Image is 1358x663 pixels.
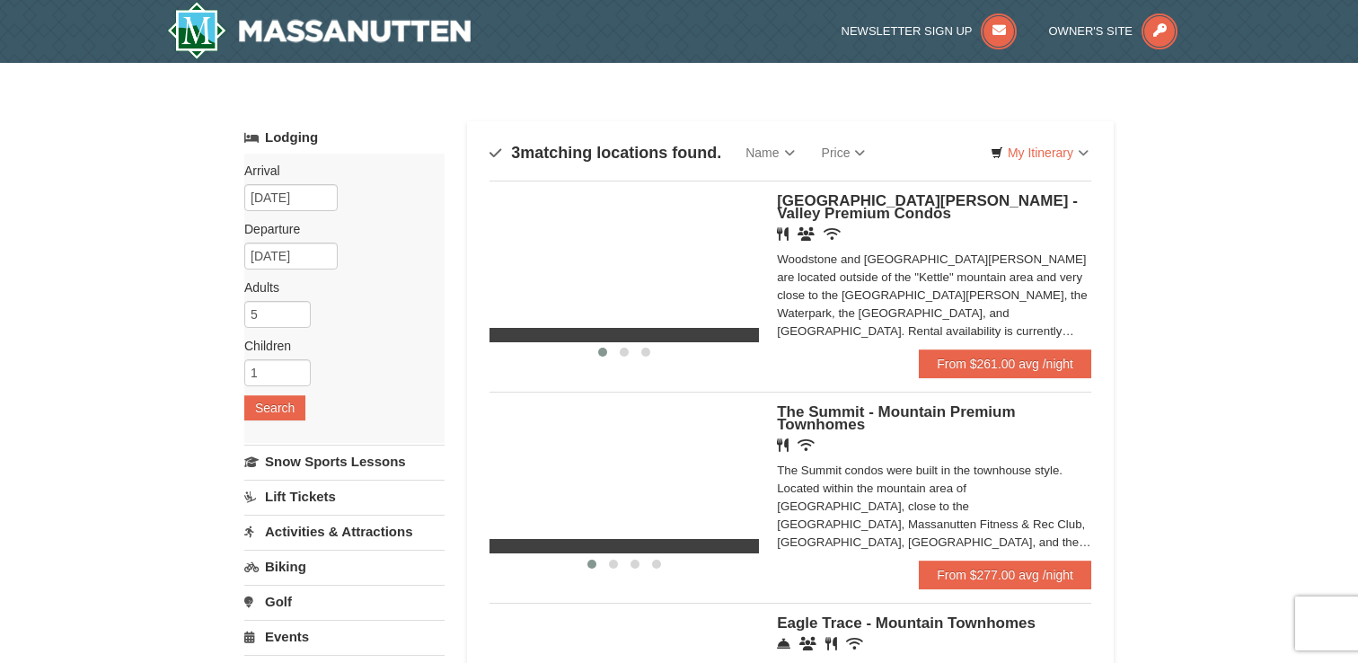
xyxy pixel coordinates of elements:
[777,403,1015,433] span: The Summit - Mountain Premium Townhomes
[244,278,431,296] label: Adults
[244,162,431,180] label: Arrival
[167,2,471,59] img: Massanutten Resort Logo
[777,227,789,241] i: Restaurant
[846,637,863,650] i: Wireless Internet (free)
[777,251,1091,340] div: Woodstone and [GEOGRAPHIC_DATA][PERSON_NAME] are located outside of the "Kettle" mountain area an...
[825,637,837,650] i: Restaurant
[979,139,1100,166] a: My Itinerary
[919,349,1091,378] a: From $261.00 avg /night
[777,462,1091,552] div: The Summit condos were built in the townhouse style. Located within the mountain area of [GEOGRAP...
[777,637,790,650] i: Concierge Desk
[244,395,305,420] button: Search
[167,2,471,59] a: Massanutten Resort
[244,480,445,513] a: Lift Tickets
[1049,24,1133,38] span: Owner's Site
[244,121,445,154] a: Lodging
[732,135,807,171] a: Name
[777,192,1078,222] span: [GEOGRAPHIC_DATA][PERSON_NAME] - Valley Premium Condos
[824,227,841,241] i: Wireless Internet (free)
[798,227,815,241] i: Banquet Facilities
[799,637,816,650] i: Conference Facilities
[1049,24,1178,38] a: Owner's Site
[842,24,973,38] span: Newsletter Sign Up
[919,561,1091,589] a: From $277.00 avg /night
[244,620,445,653] a: Events
[244,337,431,355] label: Children
[777,438,789,452] i: Restaurant
[244,585,445,618] a: Golf
[808,135,879,171] a: Price
[244,550,445,583] a: Biking
[244,445,445,478] a: Snow Sports Lessons
[777,614,1036,632] span: Eagle Trace - Mountain Townhomes
[244,220,431,238] label: Departure
[244,515,445,548] a: Activities & Attractions
[842,24,1018,38] a: Newsletter Sign Up
[798,438,815,452] i: Wireless Internet (free)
